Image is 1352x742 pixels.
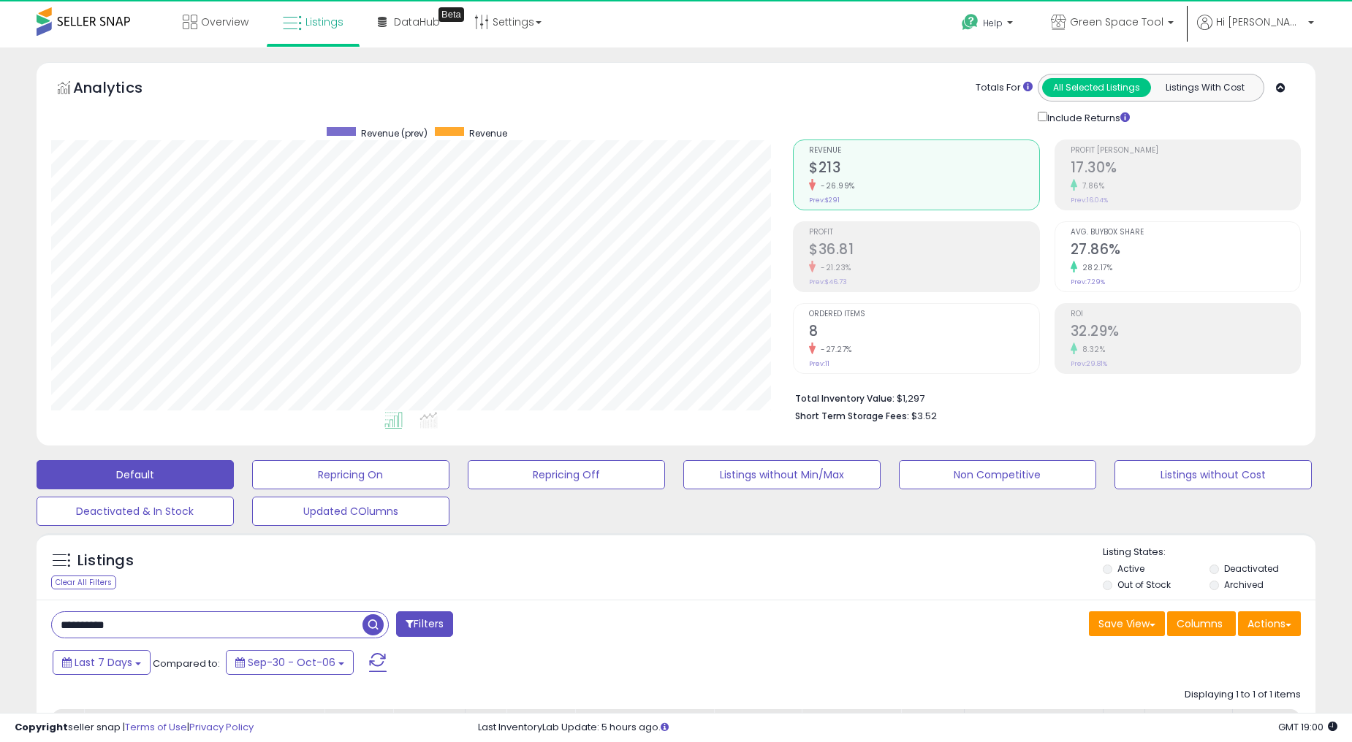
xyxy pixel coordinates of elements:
[201,15,248,29] span: Overview
[252,497,449,526] button: Updated COlumns
[394,15,440,29] span: DataHub
[809,359,829,368] small: Prev: 11
[795,410,909,422] b: Short Term Storage Fees:
[809,323,1039,343] h2: 8
[809,229,1039,237] span: Profit
[1117,562,1144,575] label: Active
[816,180,855,191] small: -26.99%
[1089,611,1165,636] button: Save View
[816,262,851,273] small: -21.23%
[51,575,116,589] div: Clear All Filters
[1224,562,1279,575] label: Deactivated
[950,2,1028,47] a: Help
[15,721,254,735] div: seller snap | |
[1071,278,1105,286] small: Prev: 7.29%
[1117,578,1171,591] label: Out of Stock
[1216,15,1304,29] span: Hi [PERSON_NAME]
[37,497,234,526] button: Deactivated & In Stock
[248,655,335,670] span: Sep-30 - Oct-06
[1077,262,1113,273] small: 282.17%
[1070,15,1163,29] span: Green Space Tool
[809,278,847,286] small: Prev: $46.73
[189,720,254,734] a: Privacy Policy
[1071,241,1301,261] h2: 27.86%
[478,721,1338,735] div: Last InventoryLab Update: 5 hours ago.
[37,460,234,489] button: Default
[1077,180,1105,191] small: 7.86%
[1071,310,1301,318] span: ROI
[809,241,1039,261] h2: $36.81
[1027,109,1147,125] div: Include Returns
[305,15,343,29] span: Listings
[809,196,840,204] small: Prev: $291
[816,344,852,355] small: -27.27%
[1071,147,1301,155] span: Profit [PERSON_NAME]
[1177,616,1223,631] span: Columns
[468,460,665,489] button: Repricing Off
[1071,229,1301,237] span: Avg. Buybox Share
[1071,196,1108,204] small: Prev: 16.04%
[77,551,134,571] h5: Listings
[1114,460,1312,489] button: Listings without Cost
[683,460,881,489] button: Listings without Min/Max
[75,655,132,670] span: Last 7 Days
[1071,323,1301,343] h2: 32.29%
[15,720,68,734] strong: Copyright
[809,147,1039,155] span: Revenue
[1042,78,1151,97] button: All Selected Listings
[1071,159,1301,179] h2: 17.30%
[961,13,979,31] i: Get Help
[361,127,428,139] span: Revenue (prev)
[1071,359,1107,368] small: Prev: 29.81%
[153,657,220,670] span: Compared to:
[53,650,151,675] button: Last 7 Days
[899,460,1096,489] button: Non Competitive
[1278,720,1337,734] span: 2025-10-14 19:00 GMT
[911,409,937,423] span: $3.52
[809,159,1039,179] h2: $213
[1185,688,1301,702] div: Displaying 1 to 1 of 1 items
[795,389,1290,406] li: $1,297
[1224,578,1264,591] label: Archived
[1150,78,1259,97] button: Listings With Cost
[396,611,453,637] button: Filters
[795,392,895,405] b: Total Inventory Value:
[252,460,449,489] button: Repricing On
[1103,546,1315,559] p: Listing States:
[1077,344,1106,355] small: 8.32%
[1238,611,1301,636] button: Actions
[125,720,187,734] a: Terms of Use
[73,77,171,102] h5: Analytics
[983,17,1003,29] span: Help
[976,81,1033,95] div: Totals For
[1167,611,1236,636] button: Columns
[226,650,354,675] button: Sep-30 - Oct-06
[438,7,464,22] div: Tooltip anchor
[809,310,1039,318] span: Ordered Items
[469,127,507,139] span: Revenue
[1197,15,1314,47] a: Hi [PERSON_NAME]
